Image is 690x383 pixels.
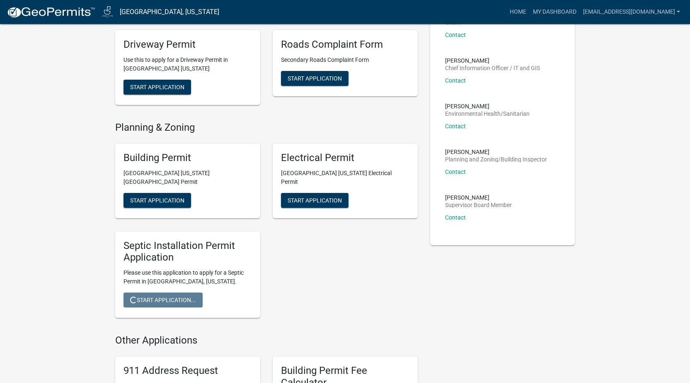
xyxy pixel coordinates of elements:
h5: Roads Complaint Form [281,39,409,51]
h5: Building Permit [123,152,252,164]
h5: 911 Address Request [123,365,252,377]
p: [PERSON_NAME] [445,149,547,155]
p: [PERSON_NAME] [445,195,512,200]
a: Contact [445,168,466,175]
p: [GEOGRAPHIC_DATA] [US_STATE] Electrical Permit [281,169,409,186]
a: Contact [445,32,466,38]
p: Use this to apply for a Driveway Permit in [GEOGRAPHIC_DATA] [US_STATE] [123,56,252,73]
a: Contact [445,123,466,129]
p: Environmental Health/Sanitarian [445,111,530,117]
h4: Planning & Zoning [115,122,418,134]
span: Start Application [288,197,342,203]
a: Contact [445,77,466,84]
h4: Other Applications [115,334,418,346]
span: Start Application [288,75,342,82]
p: [PERSON_NAME] [445,103,530,109]
a: My Dashboard [530,4,580,20]
a: Contact [445,214,466,221]
a: Home [506,4,530,20]
button: Start Application [123,193,191,208]
h5: Septic Installation Permit Application [123,240,252,264]
button: Start Application... [123,293,203,307]
span: Start Application [130,197,184,203]
p: Secondary Roads Complaint Form [281,56,409,64]
p: Planning and Zoning/Building Inspector [445,156,547,162]
h5: Electrical Permit [281,152,409,164]
span: Start Application [130,84,184,90]
p: [GEOGRAPHIC_DATA] [US_STATE][GEOGRAPHIC_DATA] Permit [123,169,252,186]
img: Jasper County, Iowa [102,6,113,17]
p: [PERSON_NAME] [445,58,540,63]
button: Start Application [123,80,191,95]
p: Supervisor Board Member [445,202,512,208]
button: Start Application [281,193,349,208]
a: [GEOGRAPHIC_DATA], [US_STATE] [120,5,219,19]
h5: Driveway Permit [123,39,252,51]
span: Start Application... [130,297,196,303]
button: Start Application [281,71,349,86]
p: Please use this application to apply for a Septic Permit in [GEOGRAPHIC_DATA], [US_STATE]. [123,268,252,286]
p: Chief Information Officer / IT and GIS [445,65,540,71]
a: [EMAIL_ADDRESS][DOMAIN_NAME] [580,4,683,20]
